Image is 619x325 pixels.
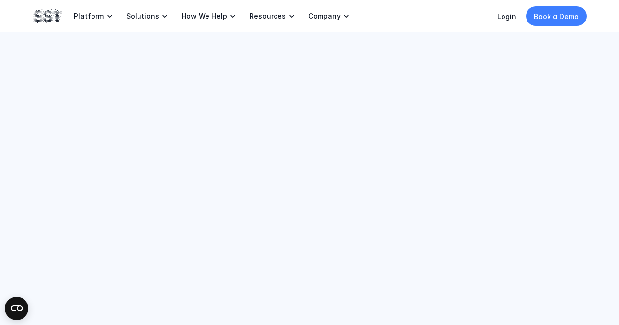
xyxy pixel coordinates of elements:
p: Resources [250,12,286,21]
p: Company [308,12,341,21]
img: SST logo [33,8,62,24]
p: How We Help [182,12,227,21]
p: Solutions [126,12,159,21]
p: Book a Demo [534,11,579,22]
a: Login [497,12,516,21]
p: Platform [74,12,104,21]
button: Open CMP widget [5,297,28,320]
a: Book a Demo [526,6,587,26]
